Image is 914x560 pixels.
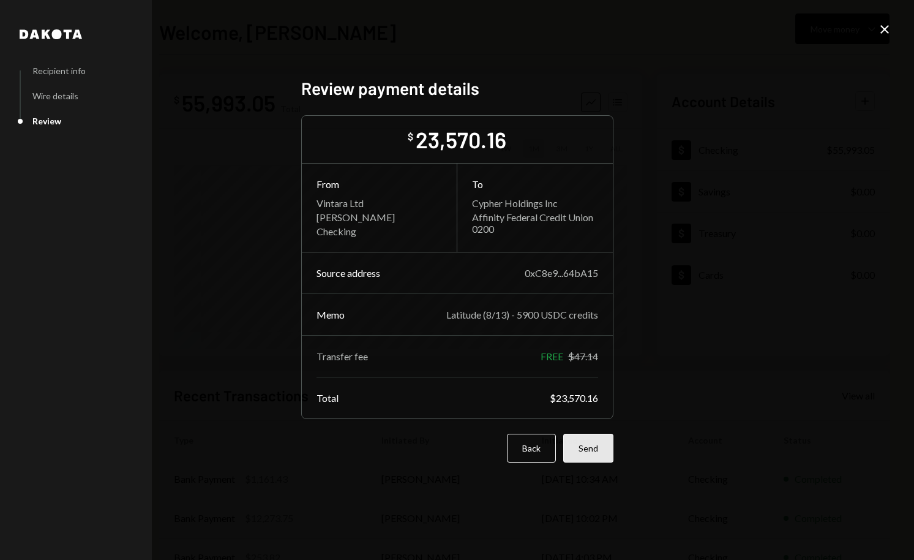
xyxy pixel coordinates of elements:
[408,131,413,143] div: $
[32,116,61,126] div: Review
[32,91,78,101] div: Wire details
[301,77,613,100] h2: Review payment details
[317,392,339,404] div: Total
[317,225,442,237] div: Checking
[507,434,556,463] button: Back
[317,350,368,362] div: Transfer fee
[568,350,598,362] div: $47.14
[317,267,380,279] div: Source address
[472,197,598,209] div: Cypher Holdings Inc
[446,309,598,320] div: Latitude (8/13) - 5900 USDC credits
[525,267,598,279] div: 0xC8e9...64bA15
[317,197,442,209] div: Vintara Ltd
[416,126,506,153] div: 23,570.16
[550,392,598,404] div: $23,570.16
[32,66,86,76] div: Recipient info
[317,309,345,320] div: Memo
[563,434,613,463] button: Send
[472,178,598,190] div: To
[317,178,442,190] div: From
[472,211,598,235] div: Affinity Federal Credit Union 0200
[541,350,563,362] div: FREE
[317,211,442,223] div: [PERSON_NAME]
